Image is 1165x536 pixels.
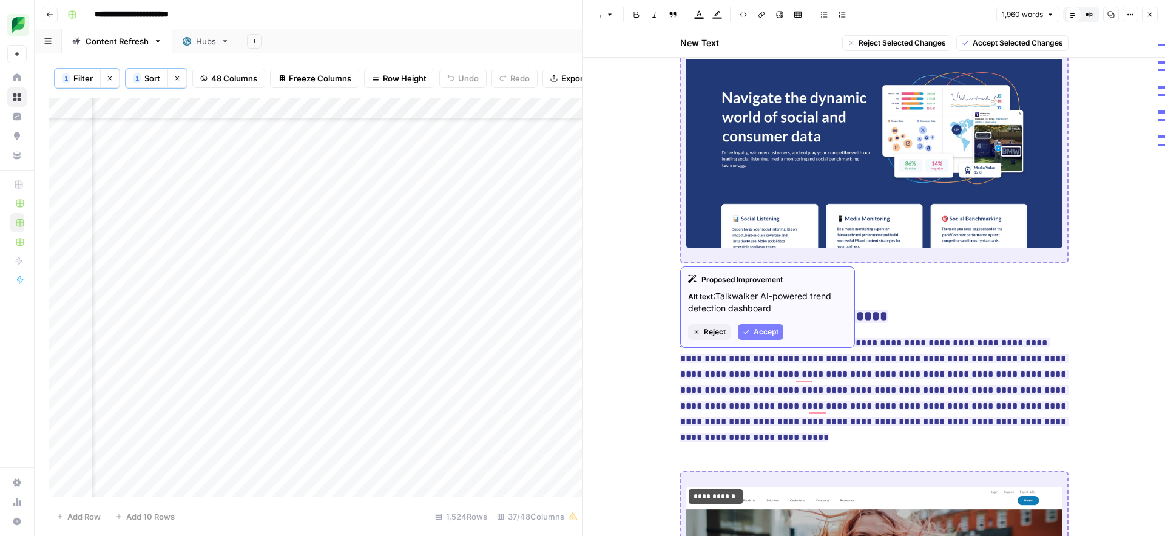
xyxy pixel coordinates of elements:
[704,327,726,338] span: Reject
[859,38,946,49] span: Reject Selected Changes
[7,146,27,165] a: Your Data
[126,69,167,88] button: 1Sort
[144,72,160,84] span: Sort
[126,511,175,523] span: Add 10 Rows
[67,511,101,523] span: Add Row
[458,72,479,84] span: Undo
[688,324,731,340] button: Reject
[973,38,1063,49] span: Accept Selected Changes
[7,492,27,512] a: Usage
[491,69,538,88] button: Redo
[996,7,1059,22] button: 1,960 words
[956,35,1069,51] button: Accept Selected Changes
[7,10,27,40] button: Workspace: SproutSocial
[196,35,216,47] div: Hubs
[430,507,492,526] div: 1,524 Rows
[270,69,359,88] button: Freeze Columns
[492,507,582,526] div: 37/48 Columns
[754,327,778,338] span: Accept
[561,72,604,84] span: Export CSV
[73,72,93,84] span: Filter
[738,324,783,340] button: Accept
[364,69,434,88] button: Row Height
[7,107,27,126] a: Insights
[7,87,27,107] a: Browse
[133,73,141,83] div: 1
[64,73,68,83] span: 1
[1002,9,1043,20] span: 1,960 words
[7,68,27,87] a: Home
[211,72,257,84] span: 48 Columns
[7,126,27,146] a: Opportunities
[7,473,27,492] a: Settings
[7,14,29,36] img: SproutSocial Logo
[49,507,108,526] button: Add Row
[62,29,172,53] a: Content Refresh
[172,29,240,53] a: Hubs
[7,512,27,531] button: Help + Support
[135,73,139,83] span: 1
[510,72,530,84] span: Redo
[542,69,612,88] button: Export CSV
[439,69,487,88] button: Undo
[688,290,847,314] li: : Talkwalker AI-powered trend detection dashboard
[108,507,182,526] button: Add 10 Rows
[383,72,427,84] span: Row Height
[192,69,265,88] button: 48 Columns
[86,35,149,47] div: Content Refresh
[289,72,351,84] span: Freeze Columns
[680,37,719,49] h2: New Text
[688,292,713,301] span: Alt text
[688,274,847,285] div: Proposed Improvement
[62,73,70,83] div: 1
[842,35,951,51] button: Reject Selected Changes
[55,69,100,88] button: 1Filter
